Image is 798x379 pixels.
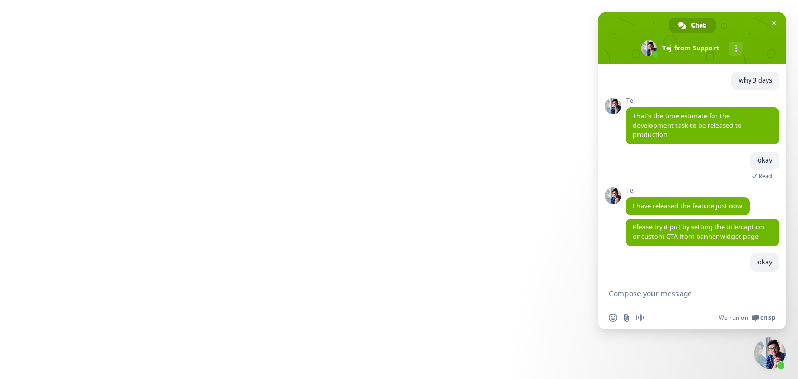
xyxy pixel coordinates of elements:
span: That's the time estimate for the development task to be released to production [633,112,742,139]
span: okay [757,156,772,165]
span: Please try it put by setting the title/caption or custom CTA from banner widget page [633,223,764,241]
span: Send a file [622,314,631,322]
div: More channels [729,42,743,56]
span: why 3 days [739,76,772,85]
span: Audio message [636,314,644,322]
span: Tej [626,97,779,104]
span: Tej [626,187,750,194]
span: Insert an emoji [609,314,617,322]
textarea: Compose your message... [609,289,752,299]
div: Chat [669,18,716,33]
span: Crisp [760,314,775,322]
div: Close chat [754,337,786,369]
span: okay [757,258,772,266]
span: We run on [719,314,748,322]
a: We run onCrisp [719,314,775,322]
span: Close chat [768,18,779,29]
span: I have released the feature just now [633,201,742,210]
span: Chat [691,18,706,33]
span: Read [759,172,772,180]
